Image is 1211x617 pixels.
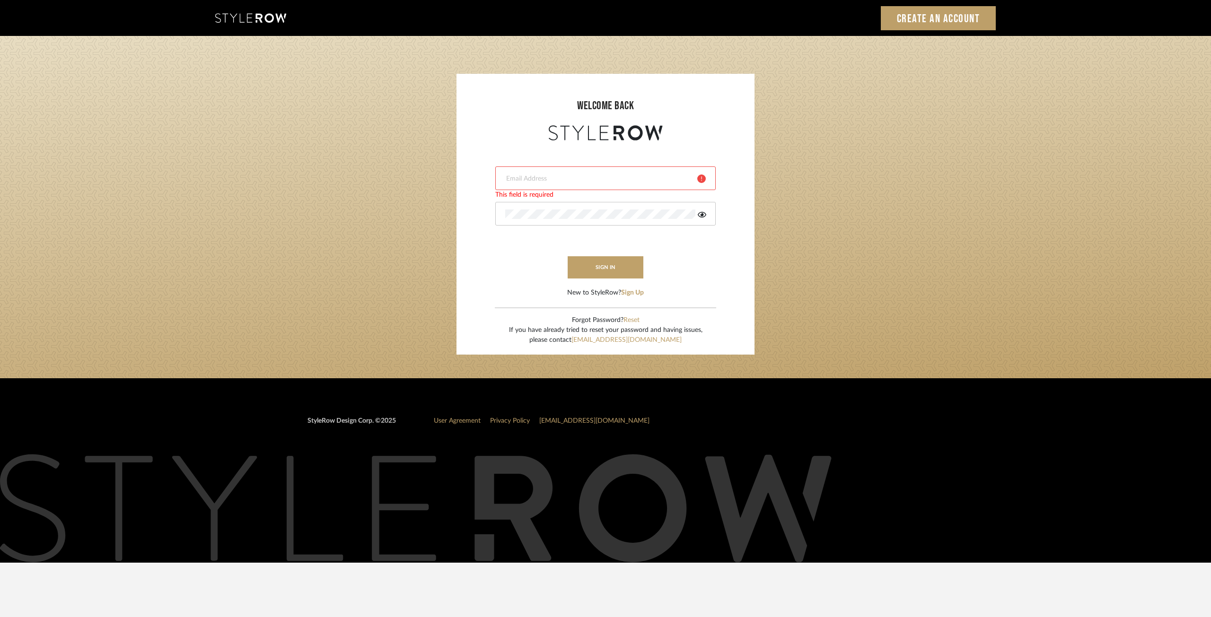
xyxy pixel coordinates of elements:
a: Privacy Policy [490,417,530,424]
a: [EMAIL_ADDRESS][DOMAIN_NAME] [539,417,649,424]
div: Forgot Password? [509,315,702,325]
div: StyleRow Design Corp. ©2025 [307,416,396,434]
button: Reset [623,315,640,325]
div: This field is required [495,190,716,200]
div: welcome back [466,97,745,114]
a: User Agreement [434,417,481,424]
div: New to StyleRow? [567,288,644,298]
a: [EMAIL_ADDRESS][DOMAIN_NAME] [571,337,682,343]
a: Create an Account [881,6,996,30]
input: Email Address [505,174,690,183]
div: If you have already tried to reset your password and having issues, please contact [509,325,702,345]
button: sign in [568,256,643,278]
button: Sign Up [621,288,644,298]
